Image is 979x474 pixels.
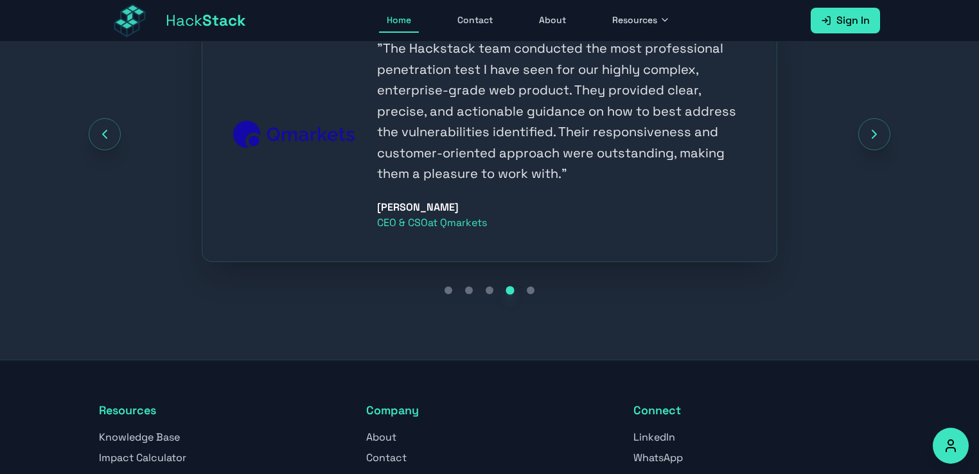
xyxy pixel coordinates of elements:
blockquote: " The Hackstack team conducted the most professional penetration test I have seen for our highly ... [377,38,746,184]
a: About [366,430,396,444]
button: Go to testimonial 5 [523,283,538,298]
a: WhatsApp [633,451,683,464]
span: Stack [202,10,246,30]
button: Go to testimonial 4 [502,283,518,298]
button: Resources [604,8,678,33]
a: Knowledge Base [99,430,180,444]
button: Next testimonial [858,118,890,150]
button: Previous testimonial [89,118,121,150]
h3: Company [366,401,613,419]
a: Contact [366,451,407,464]
a: Impact Calculator [99,451,186,464]
h3: Connect [633,401,880,419]
a: About [531,8,574,33]
a: Sign In [811,8,880,33]
img: Qmarkets logo [233,121,357,148]
span: Resources [612,13,657,26]
span: Hack [166,10,246,31]
a: LinkedIn [633,430,675,444]
h3: Resources [99,401,346,419]
button: Go to testimonial 3 [482,283,497,298]
div: [PERSON_NAME] [377,200,487,215]
button: Go to testimonial 2 [461,283,477,298]
span: Sign In [836,13,870,28]
button: Accessibility Options [933,428,969,464]
div: CEO & CSO at Qmarkets [377,215,487,231]
a: Contact [450,8,500,33]
button: Go to testimonial 1 [441,283,456,298]
a: Home [379,8,419,33]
